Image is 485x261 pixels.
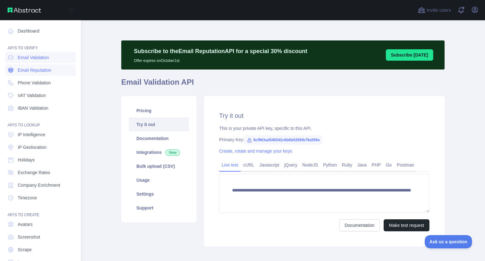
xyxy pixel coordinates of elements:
[219,137,429,143] div: Primary Key:
[5,231,76,243] a: Screenshot
[5,219,76,230] a: Avatars
[129,131,189,145] a: Documentation
[394,160,417,170] a: Postman
[18,182,60,188] span: Company Enrichment
[18,92,46,99] span: VAT Validation
[18,54,49,61] span: Email Validation
[8,8,41,13] img: Abstract API
[5,38,76,51] div: API'S TO VERIFY
[18,157,35,163] span: Holidays
[427,7,451,14] span: Invite users
[129,201,189,215] a: Support
[129,104,189,118] a: Pricing
[5,167,76,178] a: Exchange Rates
[5,115,76,128] div: API'S TO LOOKUP
[129,173,189,187] a: Usage
[18,131,45,138] span: IP Intelligence
[244,135,322,145] span: 5cf963ad545042c6b6b0256fb76a556e
[134,47,307,56] p: Subscribe to the Email Reputation API for a special 30 % discount
[18,221,33,228] span: Avatars
[18,195,37,201] span: Timezone
[18,144,47,150] span: IP Geolocation
[5,142,76,153] a: IP Geolocation
[282,160,300,170] a: jQuery
[383,160,394,170] a: Go
[5,154,76,166] a: Holidays
[129,159,189,173] a: Bulk upload (CSV)
[339,219,380,231] a: Documentation
[129,118,189,131] a: Try it out
[18,234,40,240] span: Screenshot
[5,244,76,255] a: Scrape
[219,125,429,131] div: This is your private API key, specific to this API.
[129,145,189,159] a: Integrations New
[425,235,472,248] iframe: Toggle Customer Support
[18,169,50,176] span: Exchange Rates
[369,160,383,170] a: PHP
[5,192,76,203] a: Timezone
[5,52,76,63] a: Email Validation
[5,77,76,88] a: Phone Validation
[339,160,355,170] a: Ruby
[257,160,282,170] a: Javascript
[300,160,320,170] a: NodeJS
[18,105,48,111] span: IBAN Validation
[5,25,76,37] a: Dashboard
[5,90,76,101] a: VAT Validation
[320,160,339,170] a: Python
[5,205,76,217] div: API'S TO CREATE
[5,179,76,191] a: Company Enrichment
[384,219,429,231] button: Make test request
[241,160,257,170] a: cURL
[386,49,433,61] button: Subscribe [DATE]
[18,80,51,86] span: Phone Validation
[5,129,76,140] a: IP Intelligence
[355,160,369,170] a: Java
[18,67,51,73] span: Email Reputation
[5,102,76,114] a: IBAN Validation
[5,64,76,76] a: Email Reputation
[121,77,445,92] h1: Email Validation API
[165,149,180,156] span: New
[129,187,189,201] a: Settings
[18,246,32,253] span: Scrape
[219,149,292,154] a: Create, rotate and manage your keys
[219,160,241,170] a: Live test
[134,56,307,63] p: Offer expires on October 1st.
[219,111,429,120] h2: Try it out
[416,5,452,15] button: Invite users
